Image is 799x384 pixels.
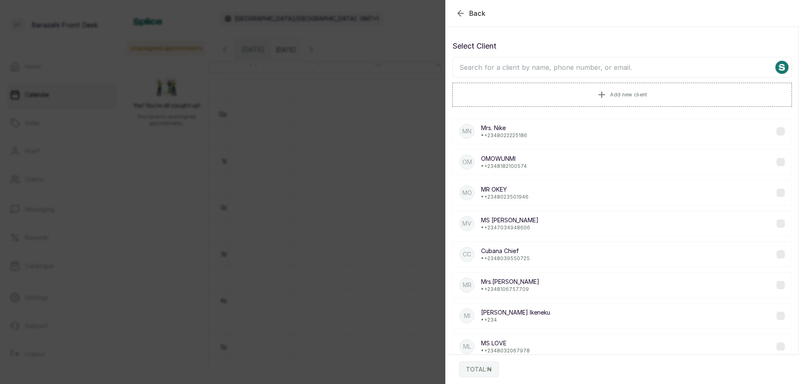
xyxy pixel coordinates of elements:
[481,124,527,132] p: Mrs. Nike
[462,127,471,135] p: MN
[481,132,527,139] p: • +234 8022225186
[481,286,539,293] p: • +234 8106757709
[466,365,492,374] p: TOTAL: ₦
[469,8,486,18] span: Back
[481,155,527,163] p: OMOWUNMI
[481,347,530,354] p: • +234 8032067978
[481,216,538,224] p: MS [PERSON_NAME]
[481,308,550,317] p: [PERSON_NAME] Ikeneku
[452,83,792,107] button: Add new client
[481,278,539,286] p: Mrs.[PERSON_NAME]
[481,317,550,323] p: • +234
[463,250,471,258] p: CC
[462,219,471,228] p: MV
[456,8,486,18] button: Back
[481,194,529,200] p: • +234 8023501946
[481,224,538,231] p: • +234 7034948606
[463,281,471,289] p: Mr
[481,163,527,170] p: • +234 8182100574
[462,189,472,197] p: MO
[481,255,530,262] p: • +234 8039550725
[452,57,792,78] input: Search for a client by name, phone number, or email.
[464,312,470,320] p: MI
[481,339,530,347] p: MS LOVE
[463,342,471,351] p: ML
[481,247,530,255] p: Cubana Chief
[481,185,529,194] p: MR OKEY
[452,40,792,52] p: Select Client
[610,91,647,98] span: Add new client
[462,158,472,166] p: OM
